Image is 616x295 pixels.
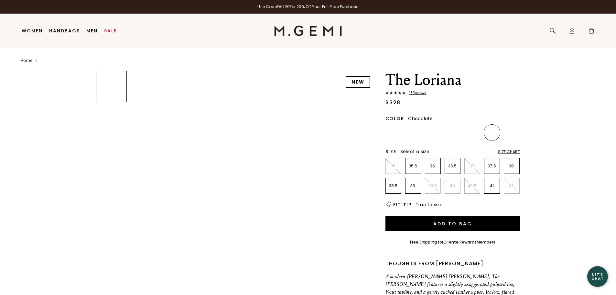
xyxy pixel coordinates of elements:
h2: Color [385,116,405,121]
span: Select a size [400,148,429,155]
img: The Loriana [96,205,127,236]
a: Men [86,28,98,33]
p: 37.5 [484,164,500,169]
a: Women [22,28,43,33]
img: Light Tan [406,125,420,140]
div: NEW [346,76,370,88]
a: Cliente Rewards [443,239,477,245]
p: 36.5 [445,164,460,169]
img: Dark Red [426,125,440,140]
p: 38 [504,164,519,169]
button: Add to Bag [385,216,520,231]
p: 37 [465,164,480,169]
img: Navy [504,125,519,140]
img: The Loriana [96,239,127,269]
p: 39.5 [425,183,440,188]
p: 39 [405,183,421,188]
h2: Size [385,149,396,154]
a: Sale [104,28,117,33]
img: Gunmetal [445,125,460,140]
p: 36 [425,164,440,169]
img: The Loriana [96,172,127,202]
img: Black [386,125,401,140]
p: 35.5 [405,164,421,169]
a: 18Reviews [385,91,520,96]
div: $328 [385,99,401,107]
span: True to size [416,201,443,208]
span: 18 Review s [405,91,427,95]
img: The Loriana [96,138,127,169]
div: Thoughts from [PERSON_NAME] [385,260,520,267]
h2: Fit Tip [393,202,412,207]
img: Chocolate [485,125,499,140]
a: Home [21,58,32,63]
div: Let's Chat [587,272,608,280]
a: Handbags [49,28,80,33]
img: Leopard [465,125,480,140]
p: 42 [504,183,519,188]
div: Size Chart [498,149,520,154]
img: The Loriana [96,105,127,135]
p: 40.5 [465,183,480,188]
strong: FALL20 [277,4,290,9]
p: 40 [445,183,460,188]
p: 41 [484,183,500,188]
div: Free Shipping for Members [410,240,496,245]
h1: The Loriana [385,71,520,89]
img: M.Gemi [274,26,342,36]
span: Chocolate [408,115,433,122]
p: 35 [386,164,401,169]
p: 38.5 [386,183,401,188]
